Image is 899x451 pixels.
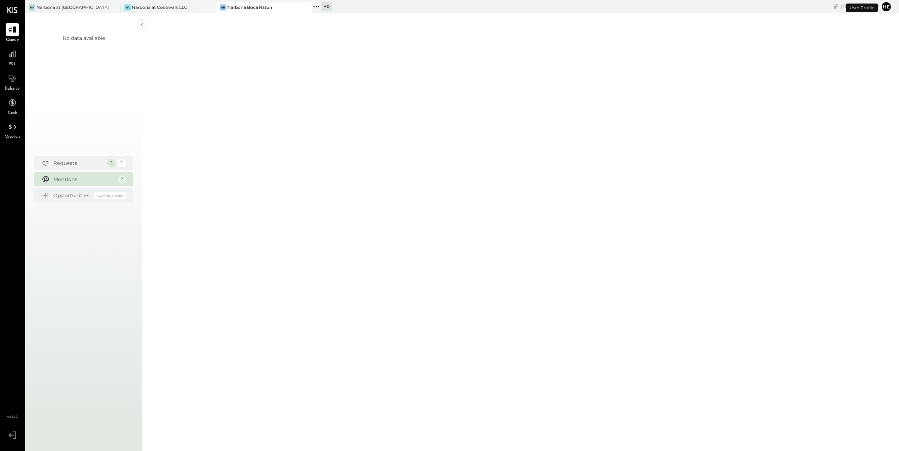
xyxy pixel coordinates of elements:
[0,120,24,141] a: Vendors
[832,3,839,10] div: copy link
[107,159,116,167] div: 2
[0,72,24,92] a: Balance
[29,4,35,11] div: Na
[124,4,131,11] div: Na
[322,2,332,11] div: + 0
[94,192,126,199] div: Coming Soon
[0,23,24,43] a: Queue
[846,4,878,12] div: User Profile
[63,35,105,42] div: No data available
[118,175,126,184] div: 2
[220,4,226,11] div: NB
[881,1,892,12] button: He
[6,37,19,43] span: Queue
[0,96,24,116] a: Cash
[36,4,110,10] div: Narbona at [GEOGRAPHIC_DATA] LLC
[53,192,91,199] div: Opportunities
[0,47,24,68] a: P&L
[841,3,879,10] div: [DATE]
[8,61,17,68] span: P&L
[132,4,187,10] div: Narbona at Cocowalk LLC
[118,159,126,167] div: 1
[8,110,17,116] span: Cash
[5,134,20,141] span: Vendors
[53,176,114,183] div: Mentions
[227,4,272,10] div: Narbona Boca Ratōn
[5,86,20,92] span: Balance
[53,160,104,167] div: Requests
